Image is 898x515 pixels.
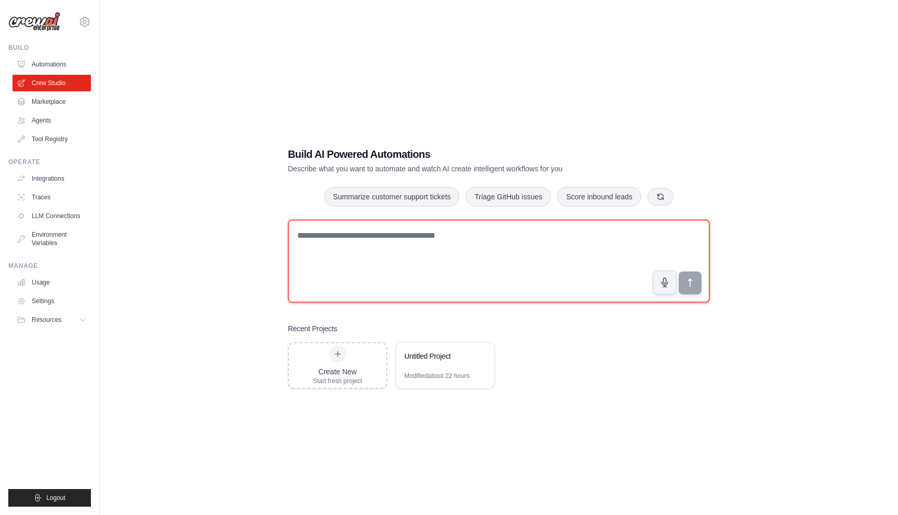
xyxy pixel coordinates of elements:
[288,323,337,334] h3: Recent Projects
[653,270,677,294] button: Click to speak your automation idea
[313,367,362,377] div: Create New
[8,12,60,32] img: Logo
[404,372,469,380] div: Modified about 22 hours
[288,147,637,161] h1: Build AI Powered Automations
[12,311,91,328] button: Resources
[12,293,91,309] a: Settings
[12,189,91,206] a: Traces
[846,465,898,515] iframe: Chat Widget
[46,494,65,502] span: Logout
[557,187,641,207] button: Score inbound leads
[404,351,476,361] div: Untitled Project
[8,44,91,52] div: Build
[12,75,91,91] a: Crew Studio
[288,164,637,174] p: Describe what you want to automate and watch AI create intelligent workflows for you
[324,187,459,207] button: Summarize customer support tickets
[12,93,91,110] a: Marketplace
[12,170,91,187] a: Integrations
[12,112,91,129] a: Agents
[8,158,91,166] div: Operate
[313,377,362,385] div: Start fresh project
[12,56,91,73] a: Automations
[8,489,91,507] button: Logout
[12,226,91,251] a: Environment Variables
[12,274,91,291] a: Usage
[466,187,551,207] button: Triage GitHub issues
[12,208,91,224] a: LLM Connections
[32,316,61,324] span: Resources
[648,188,673,206] button: Get new suggestions
[12,131,91,147] a: Tool Registry
[8,262,91,270] div: Manage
